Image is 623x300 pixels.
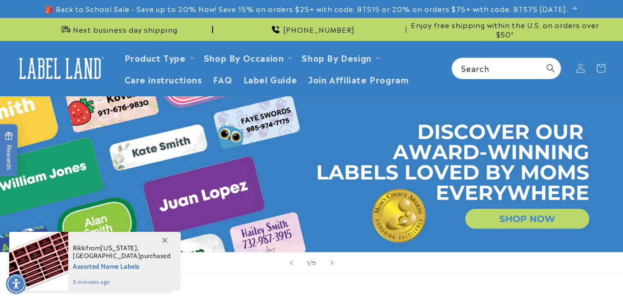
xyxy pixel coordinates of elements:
summary: Shop By Occasion [198,47,297,68]
span: / [309,258,312,267]
span: Shop By Occasion [204,52,284,63]
span: [GEOGRAPHIC_DATA] [73,252,140,260]
span: Care instructions [125,74,202,84]
span: Next business day shipping [73,25,178,34]
div: Announcement [23,18,213,41]
summary: Shop By Design [296,47,384,68]
a: Shop By Design [302,51,371,64]
span: Rewards [5,131,13,170]
button: Next slide [322,253,342,273]
div: Announcement [410,18,600,41]
div: Announcement [217,18,407,41]
span: FAQ [213,74,232,84]
span: [US_STATE] [101,244,137,252]
span: 1 [307,258,309,267]
span: 5 [312,258,316,267]
span: Label Guide [243,74,297,84]
span: Rikki [73,244,86,252]
div: Accessibility Menu [6,274,26,294]
span: Join Affiliate Program [308,74,409,84]
a: Label Land [11,51,110,86]
button: Previous slide [281,253,302,273]
a: FAQ [208,68,238,90]
a: Label Guide [238,68,303,90]
a: Join Affiliate Program [303,68,414,90]
a: Care instructions [119,68,208,90]
span: 🎒 Back to School Sale - Save up to 20% Now! Save 15% on orders $25+ with code: BTS15 or 20% on or... [45,4,568,13]
button: Search [540,58,561,78]
span: Enjoy free shipping within the U.S. on orders over $50* [410,20,600,38]
a: Product Type [125,51,186,64]
span: [PHONE_NUMBER] [283,25,355,34]
img: Label Land [14,54,106,82]
span: from , purchased [73,244,171,260]
summary: Product Type [119,47,198,68]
